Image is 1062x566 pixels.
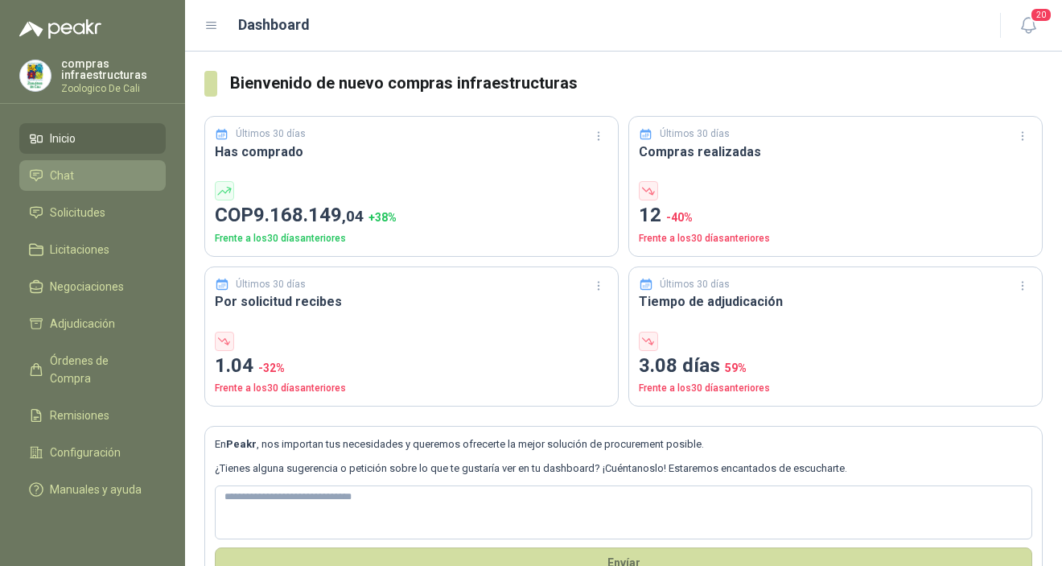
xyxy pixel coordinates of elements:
[215,231,608,246] p: Frente a los 30 días anteriores
[50,315,115,333] span: Adjudicación
[666,211,693,224] span: -40 %
[19,474,166,505] a: Manuales y ayuda
[236,277,306,292] p: Últimos 30 días
[639,231,1032,246] p: Frente a los 30 días anteriores
[50,241,109,258] span: Licitaciones
[639,291,1032,312] h3: Tiempo de adjudicación
[50,167,74,184] span: Chat
[50,352,150,387] span: Órdenes de Compra
[61,58,166,81] p: compras infraestructuras
[20,60,51,91] img: Company Logo
[1030,7,1052,23] span: 20
[50,204,105,221] span: Solicitudes
[50,407,109,424] span: Remisiones
[215,381,608,396] p: Frente a los 30 días anteriores
[639,351,1032,382] p: 3.08 días
[19,308,166,339] a: Adjudicación
[50,481,142,498] span: Manuales y ayuda
[639,142,1032,162] h3: Compras realizadas
[50,278,124,295] span: Negociaciones
[19,345,166,394] a: Órdenes de Compra
[660,126,730,142] p: Últimos 30 días
[215,461,1032,477] p: ¿Tienes alguna sugerencia o petición sobre lo que te gustaría ver en tu dashboard? ¡Cuéntanoslo! ...
[639,381,1032,396] p: Frente a los 30 días anteriores
[230,71,1043,96] h3: Bienvenido de nuevo compras infraestructuras
[215,200,608,231] p: COP
[215,351,608,382] p: 1.04
[1014,11,1043,40] button: 20
[215,142,608,162] h3: Has comprado
[368,211,397,224] span: + 38 %
[215,436,1032,452] p: En , nos importan tus necesidades y queremos ofrecerte la mejor solución de procurement posible.
[19,123,166,154] a: Inicio
[19,234,166,265] a: Licitaciones
[236,126,306,142] p: Últimos 30 días
[19,271,166,302] a: Negociaciones
[639,200,1032,231] p: 12
[342,207,364,225] span: ,04
[19,400,166,431] a: Remisiones
[50,130,76,147] span: Inicio
[19,19,101,39] img: Logo peakr
[50,444,121,461] span: Configuración
[19,197,166,228] a: Solicitudes
[258,361,285,374] span: -32 %
[725,361,747,374] span: 59 %
[215,291,608,312] h3: Por solicitud recibes
[61,84,166,93] p: Zoologico De Cali
[238,14,310,36] h1: Dashboard
[660,277,730,292] p: Últimos 30 días
[226,438,257,450] b: Peakr
[19,437,166,468] a: Configuración
[19,160,166,191] a: Chat
[253,204,364,226] span: 9.168.149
